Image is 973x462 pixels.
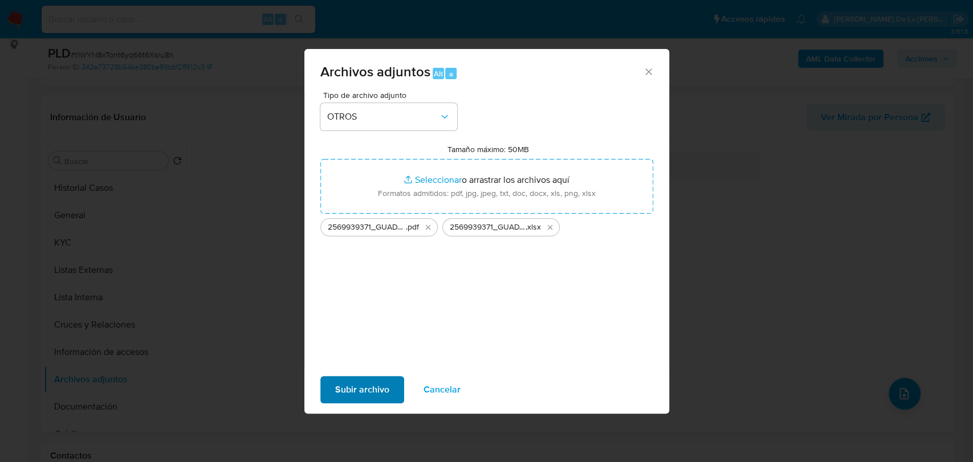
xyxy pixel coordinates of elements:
span: Subir archivo [335,377,389,402]
span: .pdf [406,222,419,233]
span: a [449,68,453,79]
span: Archivos adjuntos [320,62,430,81]
span: .xlsx [526,222,541,233]
button: OTROS [320,103,457,130]
span: OTROS [327,111,439,122]
span: 2569939371_GUADALUPE [PERSON_NAME] CALDERON_AGO2025_AT [450,222,526,233]
span: 2569939371_GUADALUPE [PERSON_NAME] CALDERON_AGO2025 [328,222,406,233]
button: Subir archivo [320,376,404,403]
button: Eliminar 2569939371_GUADALUPE SILVA CALDERON_AGO2025_AT.xlsx [543,220,557,234]
span: Tipo de archivo adjunto [323,91,460,99]
ul: Archivos seleccionados [320,214,653,236]
button: Eliminar 2569939371_GUADALUPE SILVA CALDERON_AGO2025.pdf [421,220,435,234]
button: Cancelar [409,376,475,403]
label: Tamaño máximo: 50MB [447,144,529,154]
span: Alt [434,68,443,79]
span: Cancelar [424,377,461,402]
button: Cerrar [643,66,653,76]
